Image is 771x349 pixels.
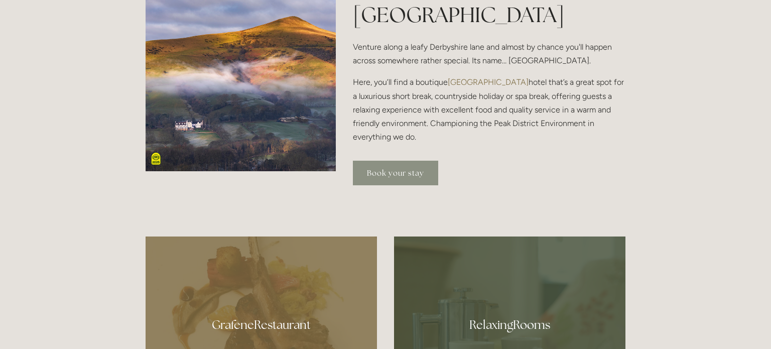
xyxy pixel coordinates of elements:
[353,75,625,144] p: Here, you’ll find a boutique hotel that’s a great spot for a luxurious short break, countryside h...
[448,77,529,87] a: [GEOGRAPHIC_DATA]
[353,161,438,185] a: Book your stay
[353,40,625,67] p: Venture along a leafy Derbyshire lane and almost by chance you'll happen across somewhere rather ...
